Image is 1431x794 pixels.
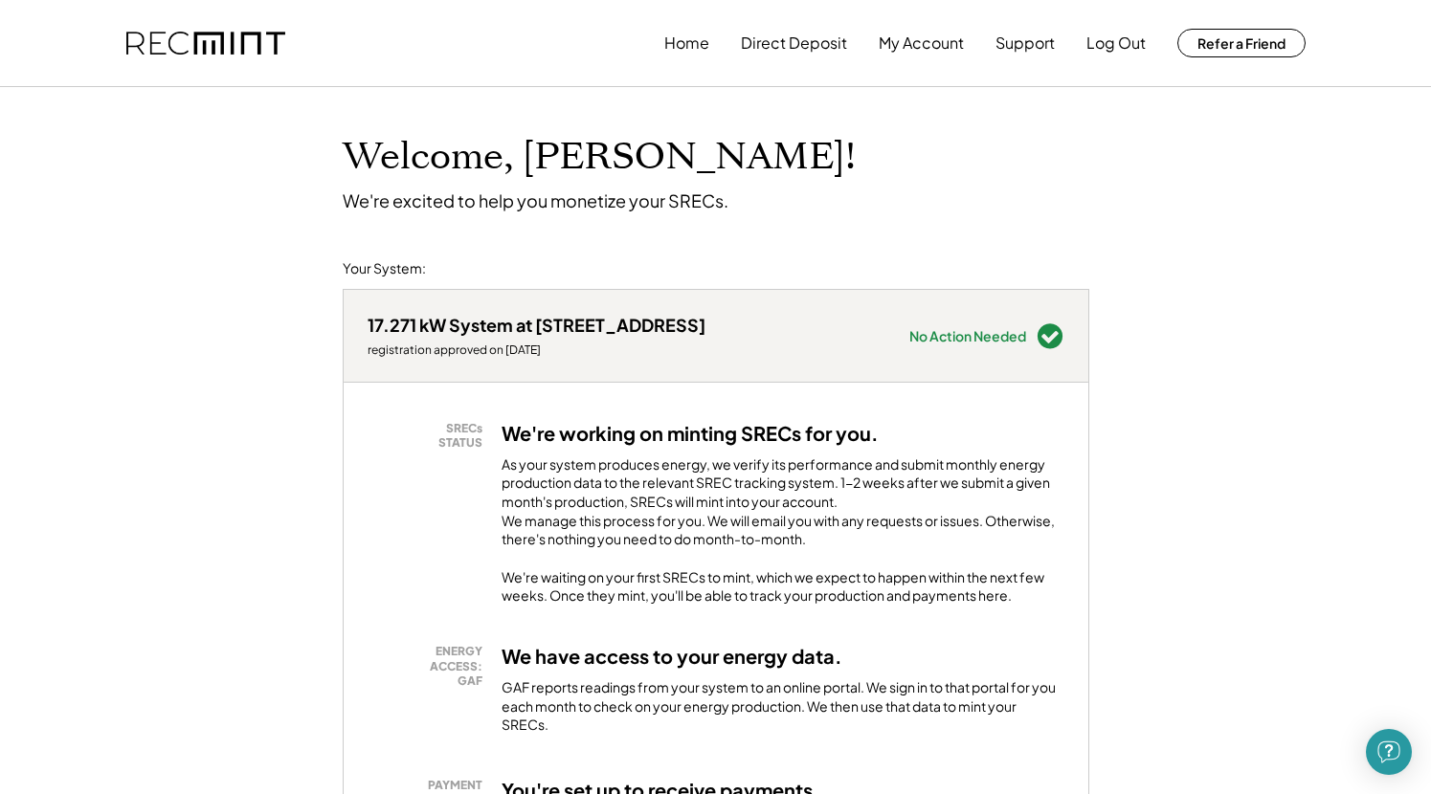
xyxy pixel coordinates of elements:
[502,421,879,446] h3: We're working on minting SRECs for you.
[126,32,285,55] img: recmint-logotype%403x.png
[1177,29,1306,57] button: Refer a Friend
[368,342,705,358] div: registration approved on [DATE]
[879,24,964,62] button: My Account
[502,455,1064,559] div: As your system produces energy, we verify its performance and submit monthly energy production da...
[368,314,705,336] div: 17.271 kW System at [STREET_ADDRESS]
[909,329,1026,342] div: No Action Needed
[377,421,482,451] div: SRECs STATUS
[741,24,847,62] button: Direct Deposit
[502,568,1064,606] div: We're waiting on your first SRECs to mint, which we expect to happen within the next few weeks. O...
[664,24,709,62] button: Home
[502,644,842,669] h3: We have access to your energy data.
[502,678,1064,735] div: GAF reports readings from your system to an online portal. We sign in to that portal for you each...
[343,189,728,211] div: We're excited to help you monetize your SRECs.
[1086,24,1146,62] button: Log Out
[343,135,856,180] h1: Welcome, [PERSON_NAME]!
[377,644,482,689] div: ENERGY ACCESS: GAF
[995,24,1055,62] button: Support
[343,259,426,278] div: Your System:
[1366,729,1412,775] div: Open Intercom Messenger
